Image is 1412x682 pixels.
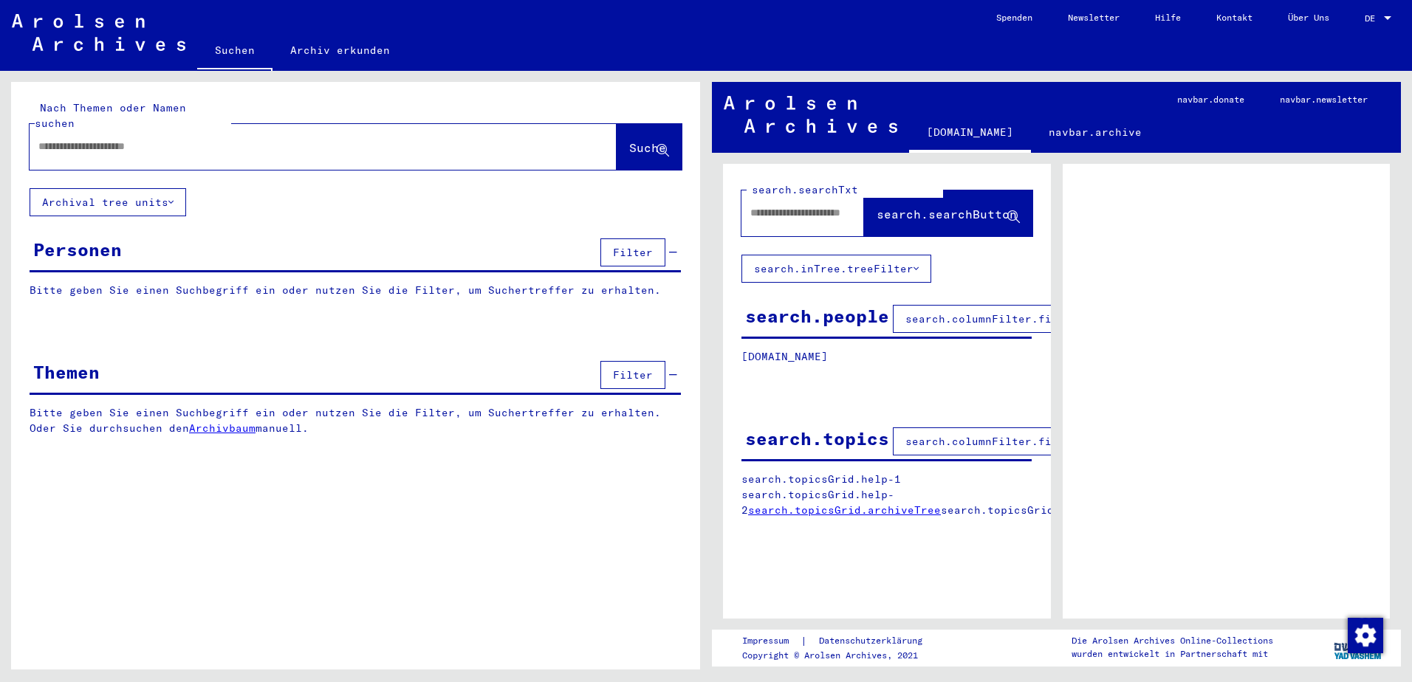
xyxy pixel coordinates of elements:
[909,114,1031,153] a: [DOMAIN_NAME]
[30,405,682,436] p: Bitte geben Sie einen Suchbegriff ein oder nutzen Sie die Filter, um Suchertreffer zu erhalten. O...
[35,101,186,130] mat-label: Nach Themen oder Namen suchen
[1031,114,1159,150] a: navbar.archive
[877,207,1017,221] span: search.searchButton
[189,421,256,435] a: Archivbaum
[745,303,889,329] div: search.people
[30,283,681,298] p: Bitte geben Sie einen Suchbegriff ein oder nutzen Sie die Filter, um Suchertreffer zu erhalten.
[905,312,1077,325] span: search.columnFilter.filter
[1331,629,1386,666] img: yv_logo.png
[893,427,1090,455] button: search.columnFilter.filter
[273,32,408,68] a: Archiv erkunden
[1072,647,1273,661] p: wurden entwickelt in Partnerschaft mit
[742,633,940,649] div: |
[893,305,1090,333] button: search.columnFilter.filter
[30,188,186,216] button: Archival tree units
[1348,618,1383,653] img: Zustimmung ändern
[724,96,897,133] img: Arolsen_neg.svg
[748,503,941,517] a: search.topicsGrid.archiveTree
[741,472,1032,518] p: search.topicsGrid.help-1 search.topicsGrid.help-2 search.topicsGrid.manually.
[197,32,273,71] a: Suchen
[1159,82,1262,117] a: navbar.donate
[745,425,889,452] div: search.topics
[741,255,931,283] button: search.inTree.treeFilter
[1262,82,1385,117] a: navbar.newsletter
[613,368,653,382] span: Filter
[12,14,185,51] img: Arolsen_neg.svg
[864,190,1032,236] button: search.searchButton
[33,359,100,385] div: Themen
[1072,634,1273,647] p: Die Arolsen Archives Online-Collections
[600,238,665,266] button: Filter
[752,183,858,196] mat-label: search.searchTxt
[807,633,940,649] a: Datenschutzerklärung
[600,361,665,389] button: Filter
[742,649,940,662] p: Copyright © Arolsen Archives, 2021
[617,124,682,170] button: Suche
[742,633,801,649] a: Impressum
[33,236,122,263] div: Personen
[1365,13,1381,24] span: DE
[613,246,653,259] span: Filter
[741,349,1032,365] p: [DOMAIN_NAME]
[629,140,666,155] span: Suche
[905,435,1077,448] span: search.columnFilter.filter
